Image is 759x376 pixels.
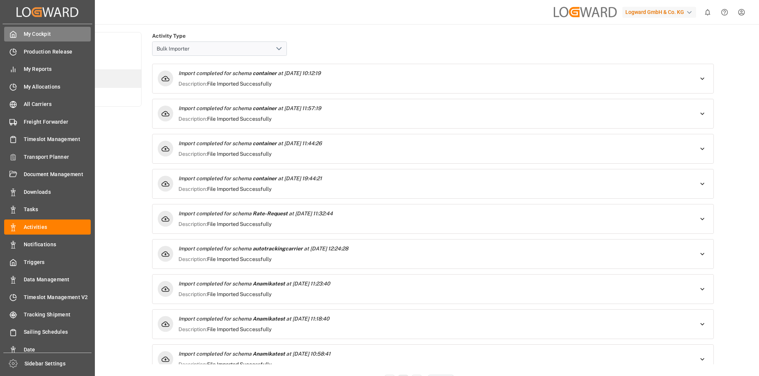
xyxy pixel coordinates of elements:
span: Activities [24,223,91,231]
a: Timeslot Management V2 [4,290,91,304]
a: Tracking Shipment [4,307,91,322]
span: Triggers [24,258,91,266]
p: Import completed for schema at [DATE] 19:44:21 [178,175,691,183]
p: Import completed for schema at [DATE] 10:12:19 [178,69,691,77]
span: Freight Forwarder [24,118,91,126]
a: Downloads [4,184,91,199]
input: Type to search/select [152,41,287,56]
span: File Imported Successfully [207,81,271,87]
a: Triggers [4,255,91,269]
span: File Imported Successfully [207,361,271,367]
span: Timeslot Management [24,135,91,143]
a: Timeslot Management [4,132,91,147]
img: Logward_spacing_grey.png_1685354854.png [554,7,617,17]
span: Date [24,346,91,354]
span: Description: [178,151,207,157]
a: Sailing Schedules [4,325,91,339]
a: My Allocations [4,79,91,94]
span: Description: [178,81,207,87]
span: File Imported Successfully [207,186,271,192]
span: File Imported Successfully [207,116,271,122]
p: Import completed for schema at [DATE] 11:44:26 [178,140,691,147]
span: File Imported Successfully [207,326,271,332]
span: container [253,105,278,111]
a: Transport Planner [4,149,91,164]
span: Tracking Shipment [24,311,91,319]
a: Data Management [4,272,91,287]
span: autotrackingcarrier [253,246,304,252]
span: My Allocations [24,83,91,91]
span: Rate-Request [253,210,289,216]
span: container [253,140,278,146]
span: Tasks [24,206,91,213]
button: Logward GmbH & Co. KG [622,5,699,19]
span: Timeslot Management V2 [24,293,91,301]
p: Import completed for schema at [DATE] 12:24:28 [178,245,691,253]
span: container [253,175,278,181]
span: Anamikatest [253,316,286,322]
span: File Imported Successfully [207,291,271,297]
a: Production Release [4,44,91,59]
span: All Carriers [24,100,91,108]
span: File Imported Successfully [207,221,271,227]
span: File Imported Successfully [207,256,271,262]
p: Import completed for schema at [DATE] 11:23:40 [178,280,691,288]
p: Import completed for schema at [DATE] 11:18:40 [178,315,691,323]
a: Tasks [4,202,91,217]
label: Activity Type [152,32,186,40]
button: Help Center [716,4,733,21]
a: Date [4,342,91,357]
span: Description: [178,256,207,262]
button: show 0 new notifications [699,4,716,21]
span: Description: [178,221,207,227]
a: Activities [4,219,91,234]
span: container [253,70,278,76]
span: Anamikatest [253,351,286,357]
span: Description: [178,116,207,122]
span: Description: [178,291,207,297]
span: Transport Planner [24,153,91,161]
a: All Carriers [4,97,91,112]
span: File Imported Successfully [207,151,271,157]
span: Sidebar Settings [24,360,92,368]
p: Import completed for schema at [DATE] 11:57:19 [178,104,691,112]
span: Description: [178,186,207,192]
div: Logward GmbH & Co. KG [622,7,696,18]
span: My Reports [24,65,91,73]
span: Document Management [24,170,91,178]
a: Freight Forwarder [4,114,91,129]
span: Description: [178,361,207,367]
p: Import completed for schema at [DATE] 11:32:44 [178,210,691,218]
span: Production Release [24,48,91,56]
span: My Cockpit [24,30,91,38]
span: Anamikatest [253,281,286,287]
button: open menu [273,43,284,55]
span: Downloads [24,188,91,196]
a: My Reports [4,62,91,77]
a: My Cockpit [4,27,91,41]
span: Sailing Schedules [24,328,91,336]
p: Import completed for schema at [DATE] 10:58:41 [178,350,691,358]
span: Notifications [24,241,91,249]
a: Document Management [4,167,91,182]
span: Data Management [24,276,91,284]
a: Notifications [4,237,91,252]
span: Description: [178,326,207,332]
